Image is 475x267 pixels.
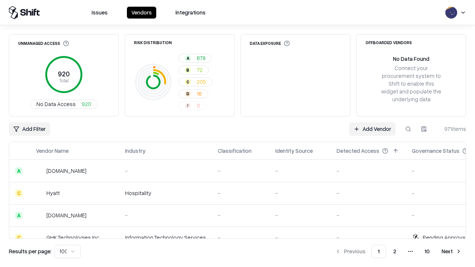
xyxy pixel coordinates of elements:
div: - [275,211,325,219]
span: 72 [197,66,203,74]
div: - [337,211,400,219]
div: C [185,79,191,85]
div: A [185,55,191,61]
span: No Data Access [36,100,76,108]
div: C [15,234,23,241]
div: [DOMAIN_NAME] [46,211,86,219]
button: Vendors [127,7,156,19]
div: - [218,167,263,175]
button: Integrations [171,7,210,19]
div: Classification [218,147,252,155]
div: C [15,189,23,197]
button: Add Filter [9,122,50,136]
button: C205 [178,78,212,86]
button: A678 [178,54,212,63]
div: A [15,167,23,175]
div: Identity Source [275,147,313,155]
div: Risk Distribution [134,40,172,44]
div: - [275,189,325,197]
div: 971 items [436,125,466,133]
button: 2 [387,245,402,258]
tspan: Total [59,78,69,83]
div: - [218,189,263,197]
div: - [275,167,325,175]
div: - [218,234,263,241]
div: Detected Access [337,147,379,155]
button: B72 [178,66,209,75]
p: Results per page: [9,247,52,255]
div: Industry [125,147,145,155]
button: Next [437,245,466,258]
div: GHK Technologies Inc. [46,234,100,241]
div: - [337,234,400,241]
div: - [125,167,206,175]
div: Vendor Name [36,147,69,155]
div: Information Technology Services [125,234,206,241]
div: Unmanaged Access [18,40,69,46]
a: Add Vendor [349,122,396,136]
button: 1 [371,245,386,258]
nav: pagination [331,245,466,258]
div: - [218,211,263,219]
span: 920 [82,100,91,108]
div: Connect your procurement system to Shift to enable this widget and populate the underlying data [380,64,442,103]
img: Hyatt [36,189,43,197]
div: Hospitality [125,189,206,197]
div: - [337,189,400,197]
button: D16 [178,89,208,98]
div: Hyatt [46,189,60,197]
img: GHK Technologies Inc. [36,234,43,241]
div: Pending Approval [423,234,466,241]
button: No Data Access920 [30,100,98,109]
div: No Data Found [393,55,429,63]
span: 205 [197,78,206,86]
button: 10 [419,245,436,258]
div: B [185,67,191,73]
button: Issues [87,7,112,19]
div: - [275,234,325,241]
img: intrado.com [36,167,43,175]
div: Offboarded Vendors [366,40,412,44]
div: A [15,212,23,219]
div: D [185,91,191,97]
div: [DOMAIN_NAME] [46,167,86,175]
div: Governance Status [412,147,459,155]
img: primesec.co.il [36,212,43,219]
span: 678 [197,54,206,62]
tspan: 920 [58,70,70,78]
span: 16 [197,90,202,98]
div: Data Exposure [250,40,290,46]
div: - [337,167,400,175]
div: - [125,211,206,219]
